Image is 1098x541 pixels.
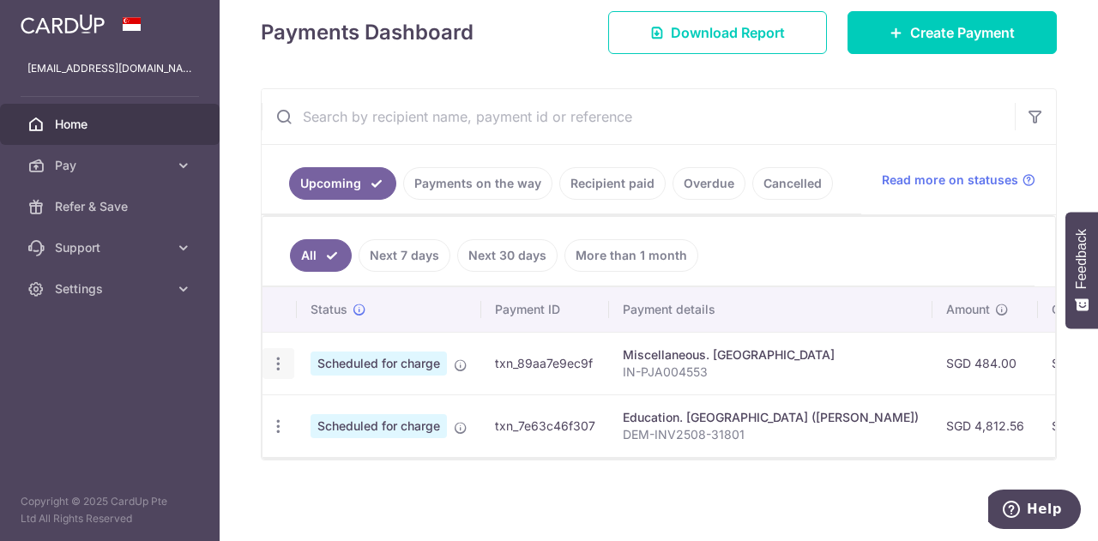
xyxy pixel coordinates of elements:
[623,364,919,381] p: IN-PJA004553
[609,287,932,332] th: Payment details
[55,157,168,174] span: Pay
[403,167,552,200] a: Payments on the way
[55,239,168,256] span: Support
[1065,212,1098,328] button: Feedback - Show survey
[27,60,192,77] p: [EMAIL_ADDRESS][DOMAIN_NAME]
[55,116,168,133] span: Home
[988,490,1081,532] iframe: Opens a widget where you can find more information
[55,198,168,215] span: Refer & Save
[623,426,919,443] p: DEM-INV2508-31801
[623,346,919,364] div: Miscellaneous. [GEOGRAPHIC_DATA]
[882,171,1018,189] span: Read more on statuses
[481,394,609,457] td: txn_7e63c46f307
[559,167,666,200] a: Recipient paid
[673,167,745,200] a: Overdue
[623,409,919,426] div: Education. [GEOGRAPHIC_DATA] ([PERSON_NAME])
[910,22,1015,43] span: Create Payment
[457,239,558,272] a: Next 30 days
[882,171,1035,189] a: Read more on statuses
[946,301,990,318] span: Amount
[932,332,1038,394] td: SGD 484.00
[1074,229,1089,289] span: Feedback
[671,22,785,43] span: Download Report
[21,14,105,34] img: CardUp
[311,414,447,438] span: Scheduled for charge
[262,89,1015,144] input: Search by recipient name, payment id or reference
[752,167,833,200] a: Cancelled
[290,239,352,272] a: All
[564,239,698,272] a: More than 1 month
[481,287,609,332] th: Payment ID
[932,394,1038,457] td: SGD 4,812.56
[311,301,347,318] span: Status
[848,11,1057,54] a: Create Payment
[481,332,609,394] td: txn_89aa7e9ec9f
[359,239,450,272] a: Next 7 days
[261,17,474,48] h4: Payments Dashboard
[55,280,168,298] span: Settings
[311,352,447,376] span: Scheduled for charge
[608,11,827,54] a: Download Report
[289,167,396,200] a: Upcoming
